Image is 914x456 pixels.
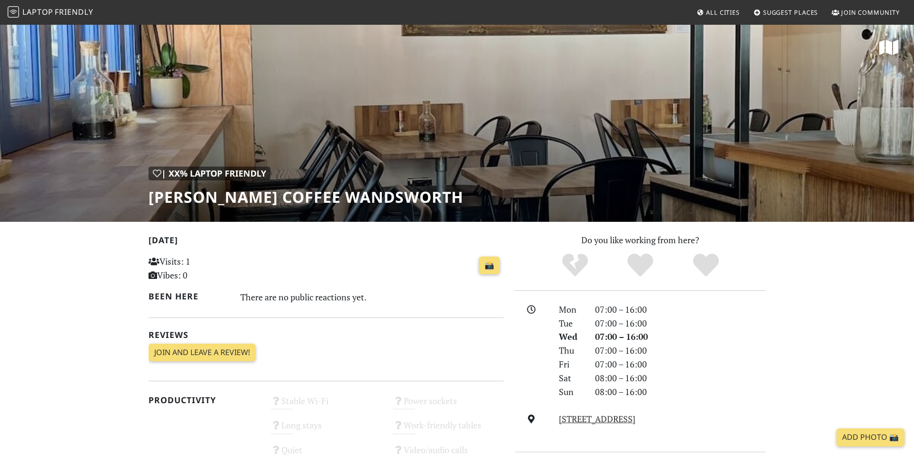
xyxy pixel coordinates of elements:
[763,8,818,17] span: Suggest Places
[8,4,93,21] a: LaptopFriendly LaptopFriendly
[589,385,771,399] div: 08:00 – 16:00
[589,371,771,385] div: 08:00 – 16:00
[149,344,256,362] a: Join and leave a review!
[553,317,589,330] div: Tue
[841,8,900,17] span: Join Community
[559,413,636,425] a: [STREET_ADDRESS]
[589,344,771,357] div: 07:00 – 16:00
[149,291,229,301] h2: Been here
[553,357,589,371] div: Fri
[553,330,589,344] div: Wed
[589,317,771,330] div: 07:00 – 16:00
[589,330,771,344] div: 07:00 – 16:00
[149,255,259,282] p: Visits: 1 Vibes: 0
[607,252,673,278] div: Yes
[149,235,504,249] h2: [DATE]
[22,7,53,17] span: Laptop
[55,7,93,17] span: Friendly
[479,257,500,275] a: 📸
[553,344,589,357] div: Thu
[553,385,589,399] div: Sun
[149,395,259,405] h2: Productivity
[149,167,270,180] div: | XX% Laptop Friendly
[8,6,19,18] img: LaptopFriendly
[828,4,904,21] a: Join Community
[553,371,589,385] div: Sat
[836,428,904,446] a: Add Photo 📸
[553,303,589,317] div: Mon
[542,252,608,278] div: No
[750,4,822,21] a: Suggest Places
[265,393,387,417] div: Stable Wi-Fi
[387,393,509,417] div: Power sockets
[589,303,771,317] div: 07:00 – 16:00
[265,417,387,442] div: Long stays
[387,417,509,442] div: Work-friendly tables
[706,8,740,17] span: All Cities
[693,4,744,21] a: All Cities
[673,252,739,278] div: Definitely!
[589,357,771,371] div: 07:00 – 16:00
[149,188,463,206] h1: [PERSON_NAME] Coffee Wandsworth
[149,330,504,340] h2: Reviews
[240,289,504,305] div: There are no public reactions yet.
[515,233,765,247] p: Do you like working from here?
